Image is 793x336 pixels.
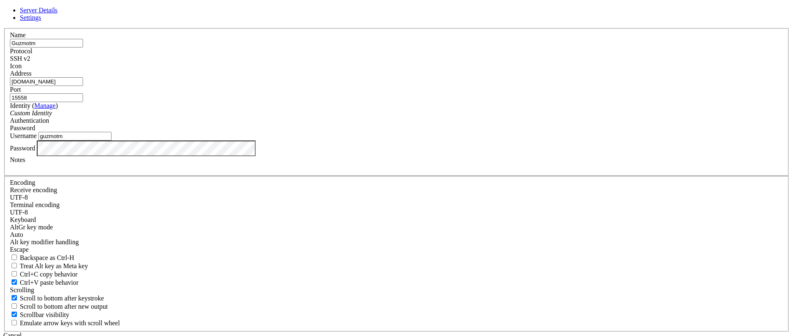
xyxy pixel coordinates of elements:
label: Ctrl-C copies if true, send ^C to host if false. Ctrl-Shift-C sends ^C to host if true, copies if... [10,271,78,278]
div: Custom Identity [10,110,783,117]
label: Name [10,31,26,38]
input: Scroll to bottom after keystroke [12,295,17,300]
label: When using the alternative screen buffer, and DECCKM (Application Cursor Keys) is active, mouse w... [10,319,120,326]
span: Scroll to bottom after new output [20,303,108,310]
label: Whether to scroll to the bottom on any keystroke. [10,295,104,302]
span: ( ) [32,102,58,109]
label: Ctrl+V pastes if true, sends ^V to host if false. Ctrl+Shift+V sends ^V to host if true, pastes i... [10,279,78,286]
label: Keyboard [10,216,36,223]
div: UTF-8 [10,194,783,201]
div: Escape [10,246,783,253]
span: Scrollbar visibility [20,311,69,318]
div: SSH v2 [10,55,783,62]
span: Treat Alt key as Meta key [20,262,88,269]
label: Authentication [10,117,49,124]
span: Auto [10,231,23,238]
input: Port Number [10,93,83,102]
a: Server Details [20,7,57,14]
label: Controls how the Alt key is handled. Escape: Send an ESC prefix. 8-Bit: Add 128 to the typed char... [10,238,79,245]
span: Emulate arrow keys with scroll wheel [20,319,120,326]
label: Set the expected encoding for data received from the host. If the encodings do not match, visual ... [10,186,57,193]
a: Manage [34,102,56,109]
label: The default terminal encoding. ISO-2022 enables character map translations (like graphics maps). ... [10,201,59,208]
input: Treat Alt key as Meta key [12,263,17,268]
i: Custom Identity [10,110,52,117]
label: Port [10,86,21,93]
span: UTF-8 [10,209,28,216]
span: Escape [10,246,28,253]
label: The vertical scrollbar mode. [10,311,69,318]
span: Password [10,124,35,131]
label: Scrolling [10,286,34,293]
label: Encoding [10,179,35,186]
div: Password [10,124,783,132]
label: If true, the backspace should send BS ('\x08', aka ^H). Otherwise the backspace key should send '... [10,254,74,261]
input: Scroll to bottom after new output [12,303,17,309]
label: Icon [10,62,21,69]
a: Settings [20,14,41,21]
label: Address [10,70,31,77]
input: Ctrl+C copy behavior [12,271,17,276]
input: Ctrl+V paste behavior [12,279,17,285]
input: Emulate arrow keys with scroll wheel [12,320,17,325]
label: Username [10,132,37,139]
div: Auto [10,231,783,238]
span: SSH v2 [10,55,30,62]
input: Server Name [10,39,83,48]
div: UTF-8 [10,209,783,216]
label: Scroll to bottom after new output. [10,303,108,310]
input: Scrollbar visibility [12,312,17,317]
input: Login Username [38,132,112,141]
label: Notes [10,156,25,163]
input: Host Name or IP [10,77,83,86]
span: Scroll to bottom after keystroke [20,295,104,302]
span: Ctrl+C copy behavior [20,271,78,278]
span: UTF-8 [10,194,28,201]
input: Backspace as Ctrl-H [12,255,17,260]
label: Whether the Alt key acts as a Meta key or as a distinct Alt key. [10,262,88,269]
label: Password [10,144,35,151]
label: Protocol [10,48,32,55]
label: Identity [10,102,58,109]
span: Backspace as Ctrl-H [20,254,74,261]
label: Set the expected encoding for data received from the host. If the encodings do not match, visual ... [10,224,53,231]
span: Ctrl+V paste behavior [20,279,78,286]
